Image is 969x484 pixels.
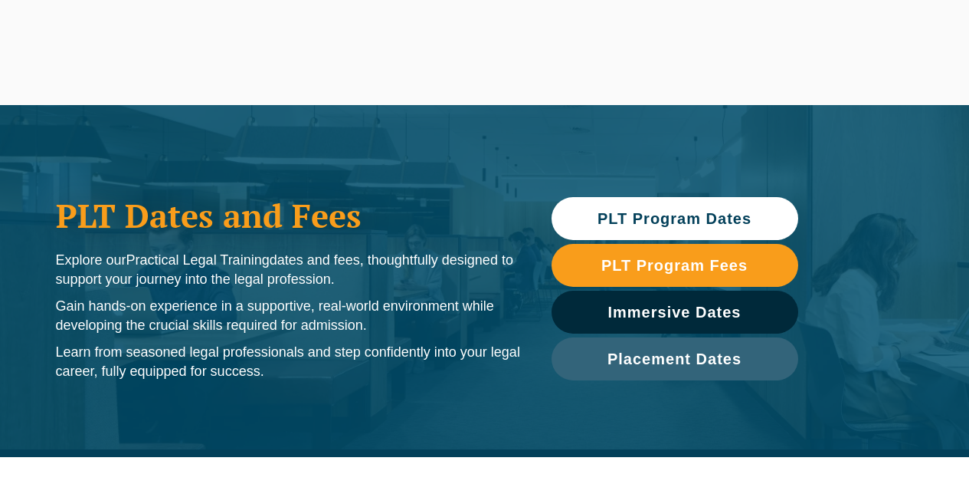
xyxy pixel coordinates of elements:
h1: PLT Dates and Fees [56,196,521,235]
span: Practical Legal Training [126,252,270,268]
span: PLT Program Fees [601,258,748,273]
p: Gain hands-on experience in a supportive, real-world environment while developing the crucial ski... [56,297,521,335]
a: Placement Dates [552,337,798,380]
a: Immersive Dates [552,291,798,334]
span: Immersive Dates [608,305,741,320]
p: Learn from seasoned legal professionals and step confidently into your legal career, fully equipp... [56,343,521,381]
a: PLT Program Dates [552,197,798,240]
p: Explore our dates and fees, thoughtfully designed to support your journey into the legal profession. [56,251,521,289]
span: Placement Dates [607,351,741,367]
a: PLT Program Fees [552,244,798,287]
span: PLT Program Dates [597,211,751,226]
